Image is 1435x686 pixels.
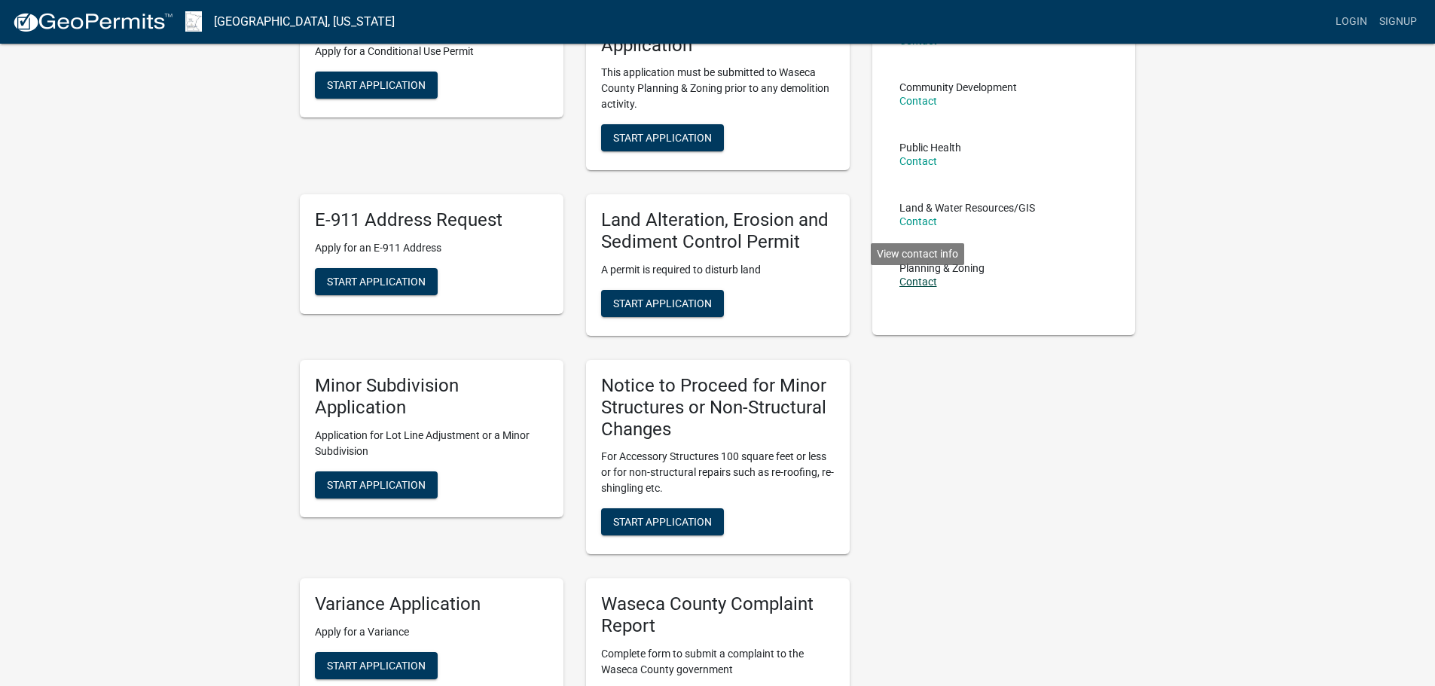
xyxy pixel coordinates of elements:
p: Community Development [899,82,1017,93]
a: Contact [899,95,937,107]
span: Start Application [613,516,712,528]
p: This application must be submitted to Waseca County Planning & Zoning prior to any demolition act... [601,65,835,112]
button: Start Application [601,290,724,317]
h5: Waseca County Complaint Report [601,593,835,637]
p: Complete form to submit a complaint to the Waseca County government [601,646,835,678]
span: Start Application [613,132,712,144]
p: Apply for a Conditional Use Permit [315,44,548,59]
p: For Accessory Structures 100 square feet or less or for non-structural repairs such as re-roofing... [601,449,835,496]
p: A permit is required to disturb land [601,262,835,278]
button: Start Application [315,268,438,295]
h5: Land Alteration, Erosion and Sediment Control Permit [601,209,835,253]
p: Public Health [899,142,961,153]
span: Start Application [327,276,426,288]
a: Contact [899,276,937,288]
p: Land & Water Resources/GIS [899,203,1035,213]
span: Start Application [327,478,426,490]
span: Start Application [327,78,426,90]
button: Start Application [601,124,724,151]
a: Login [1330,8,1373,36]
a: Signup [1373,8,1423,36]
p: Application for Lot Line Adjustment or a Minor Subdivision [315,428,548,459]
span: Start Application [613,297,712,309]
button: Start Application [601,508,724,535]
button: Start Application [315,72,438,99]
a: Contact [899,215,937,227]
p: Planning & Zoning [899,263,985,273]
h5: Minor Subdivision Application [315,375,548,419]
button: Start Application [315,471,438,498]
p: Apply for a Variance [315,624,548,640]
button: Start Application [315,652,438,679]
h5: E-911 Address Request [315,209,548,231]
img: Waseca County, Minnesota [185,11,202,32]
h5: Variance Application [315,593,548,615]
p: Apply for an E-911 Address [315,240,548,256]
a: [GEOGRAPHIC_DATA], [US_STATE] [214,9,395,35]
span: Start Application [327,660,426,672]
h5: Notice to Proceed for Minor Structures or Non-Structural Changes [601,375,835,440]
a: Contact [899,155,937,167]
